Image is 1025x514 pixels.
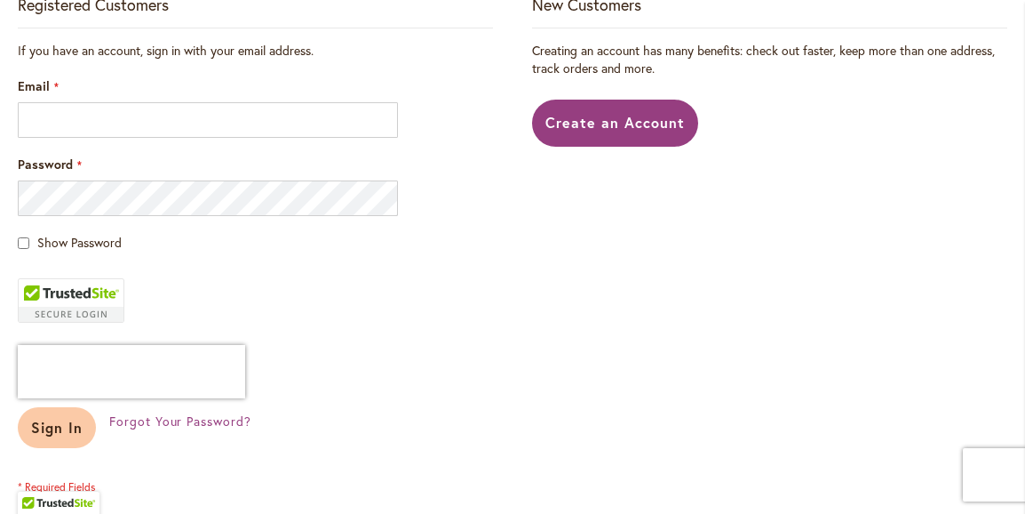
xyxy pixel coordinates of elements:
a: Forgot Your Password? [109,413,251,430]
span: Sign In [31,418,83,437]
span: Show Password [37,234,122,251]
span: Email [18,77,50,94]
span: Password [18,156,73,173]
span: Create an Account [545,113,685,132]
iframe: Launch Accessibility Center [13,451,63,501]
button: Sign In [18,407,96,448]
span: Forgot Your Password? [109,413,251,430]
iframe: reCAPTCHA [18,345,245,398]
div: TrustedSite Certified [18,278,124,323]
a: Create an Account [532,100,698,147]
div: If you have an account, sign in with your email address. [18,42,493,60]
p: Creating an account has many benefits: check out faster, keep more than one address, track orders... [532,42,1007,77]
